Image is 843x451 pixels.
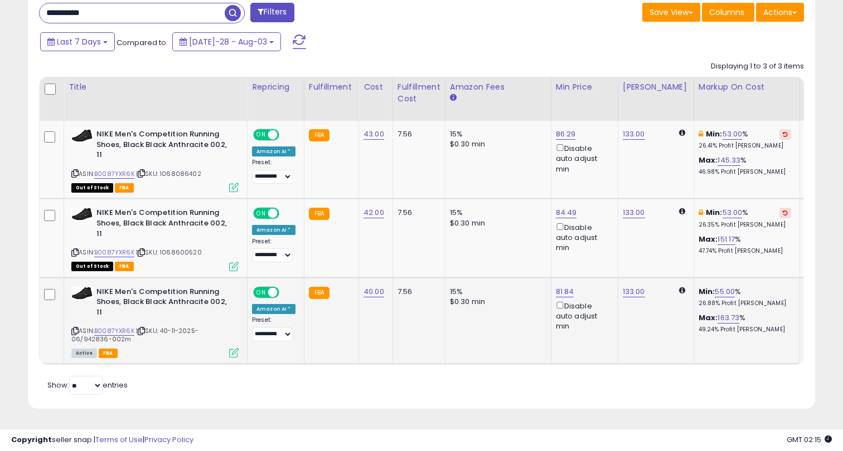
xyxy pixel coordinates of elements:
[99,349,118,358] span: FBA
[11,434,52,445] strong: Copyright
[115,183,134,193] span: FBA
[450,81,546,93] div: Amazon Fees
[252,159,295,184] div: Preset:
[254,287,268,297] span: ON
[47,380,128,390] span: Show: entries
[71,262,113,271] span: All listings that are currently out of stock and unavailable for purchase on Amazon
[309,287,330,299] small: FBA
[787,434,832,445] span: 2025-08-11 02:15 GMT
[623,207,645,218] a: 133.00
[699,129,791,150] div: %
[706,129,723,139] b: Min:
[115,262,134,271] span: FBA
[699,300,791,307] p: 26.88% Profit [PERSON_NAME]
[699,287,791,307] div: %
[699,234,718,244] b: Max:
[711,61,804,72] div: Displaying 1 to 3 of 3 items
[254,130,268,140] span: ON
[450,218,542,228] div: $0.30 min
[556,300,609,332] div: Disable auto adjust min
[756,3,804,22] button: Actions
[96,129,232,163] b: NIKE Men's Competition Running Shoes, Black Black Anthracite 002, 11
[694,77,800,121] th: The percentage added to the cost of goods (COGS) that forms the calculator for Min & Max prices.
[278,130,295,140] span: OFF
[144,434,193,445] a: Privacy Policy
[556,129,576,140] a: 86.29
[71,208,239,269] div: ASIN:
[364,207,384,218] a: 42.00
[254,209,268,218] span: ON
[556,286,574,297] a: 81.84
[718,234,735,245] a: 151.17
[136,248,202,257] span: | SKU: 1068600520
[309,129,330,141] small: FBA
[556,142,609,174] div: Disable auto adjust min
[278,209,295,218] span: OFF
[69,81,243,93] div: Title
[57,36,101,47] span: Last 7 Days
[556,207,577,218] a: 84.49
[718,155,740,166] a: 145.33
[699,155,791,176] div: %
[450,208,542,218] div: 15%
[309,208,330,220] small: FBA
[450,129,542,139] div: 15%
[278,287,295,297] span: OFF
[71,349,97,358] span: All listings currently available for purchase on Amazon
[706,207,723,218] b: Min:
[699,221,791,229] p: 26.35% Profit [PERSON_NAME]
[699,81,795,93] div: Markup on Cost
[623,129,645,140] a: 133.00
[450,297,542,307] div: $0.30 min
[699,312,718,323] b: Max:
[71,208,94,220] img: 31fFd2HPp4L._SL40_.jpg
[252,316,295,341] div: Preset:
[172,32,281,51] button: [DATE]-28 - Aug-03
[252,146,295,156] div: Amazon AI *
[699,155,718,165] b: Max:
[117,37,168,48] span: Compared to:
[94,248,134,257] a: B0087YXR6K
[718,312,739,323] a: 163.73
[702,3,754,22] button: Columns
[252,81,299,93] div: Repricing
[623,286,645,297] a: 133.00
[252,225,295,235] div: Amazon AI *
[398,287,437,297] div: 7.56
[699,208,791,228] div: %
[699,234,791,255] div: %
[699,142,791,150] p: 26.41% Profit [PERSON_NAME]
[398,129,437,139] div: 7.56
[715,286,735,297] a: 55.00
[252,304,295,314] div: Amazon AI *
[136,169,201,178] span: | SKU: 1068086402
[364,129,384,140] a: 43.00
[71,129,94,142] img: 31fFd2HPp4L._SL40_.jpg
[450,139,542,149] div: $0.30 min
[398,81,440,105] div: Fulfillment Cost
[94,169,134,179] a: B0087YXR6K
[71,326,198,343] span: | SKU: 40-11-2025-06/942836-002m
[699,326,791,334] p: 49.24% Profit [PERSON_NAME]
[71,287,94,300] img: 31fFd2HPp4L._SL40_.jpg
[250,3,294,22] button: Filters
[623,81,689,93] div: [PERSON_NAME]
[699,168,791,176] p: 46.98% Profit [PERSON_NAME]
[723,129,743,140] a: 53.00
[699,247,791,255] p: 47.74% Profit [PERSON_NAME]
[709,7,744,18] span: Columns
[189,36,267,47] span: [DATE]-28 - Aug-03
[364,81,388,93] div: Cost
[723,207,743,218] a: 53.00
[699,313,791,334] div: %
[364,286,384,297] a: 40.00
[71,129,239,191] div: ASIN:
[71,183,113,193] span: All listings that are currently out of stock and unavailable for purchase on Amazon
[95,434,143,445] a: Terms of Use
[556,81,613,93] div: Min Price
[450,93,457,103] small: Amazon Fees.
[556,221,609,253] div: Disable auto adjust min
[699,286,715,297] b: Min:
[71,287,239,357] div: ASIN:
[11,435,193,445] div: seller snap | |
